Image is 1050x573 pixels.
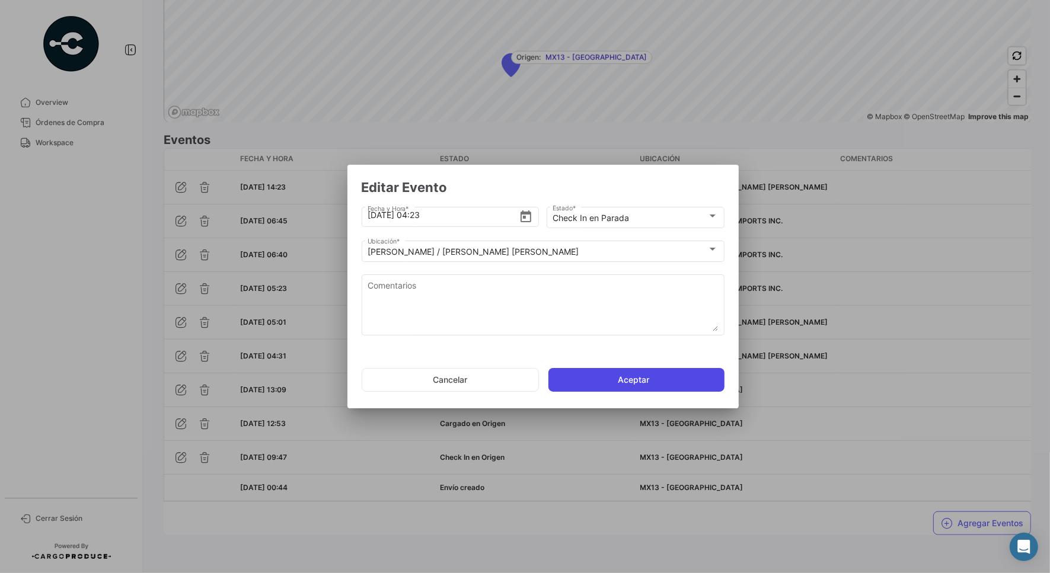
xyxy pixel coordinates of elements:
button: Open calendar [519,209,533,222]
mat-select-trigger: [PERSON_NAME] / [PERSON_NAME] [PERSON_NAME] [368,247,579,257]
button: Aceptar [548,368,725,392]
button: Cancelar [362,368,539,392]
div: Abrir Intercom Messenger [1010,533,1038,561]
mat-select-trigger: Check In en Parada [553,213,629,223]
h2: Editar Evento [362,179,725,196]
input: Seleccionar una fecha [368,194,519,236]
